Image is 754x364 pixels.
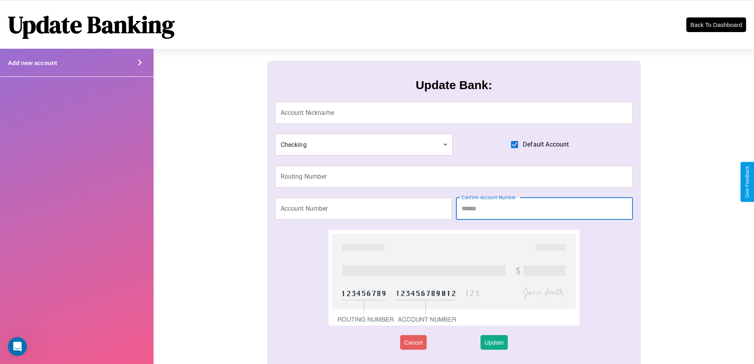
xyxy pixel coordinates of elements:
[745,166,750,198] div: Give Feedback
[400,335,427,350] button: Cancel
[686,17,746,32] button: Back To Dashboard
[523,140,569,149] span: Default Account
[329,230,579,326] img: check
[8,337,27,356] iframe: Intercom live chat
[8,59,57,66] h4: Add new account
[481,335,507,350] button: Update
[275,133,453,156] div: Checking
[416,78,492,92] h3: Update Bank:
[8,8,175,41] h1: Update Banking
[462,194,516,201] label: Confirm Account Number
